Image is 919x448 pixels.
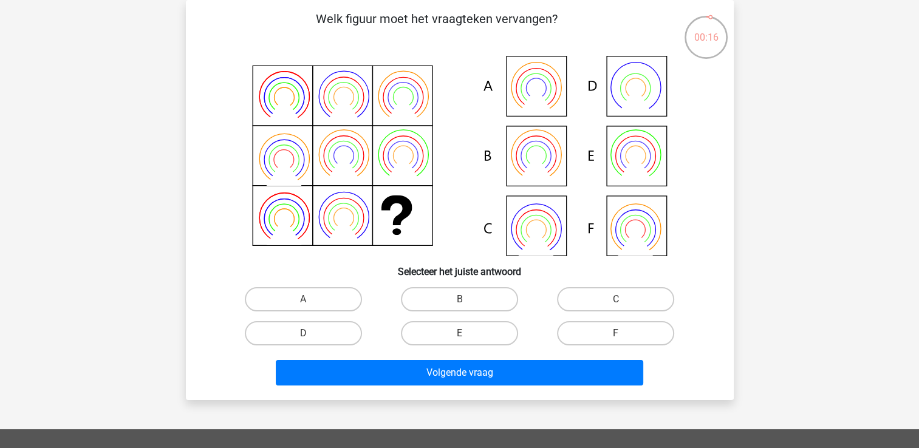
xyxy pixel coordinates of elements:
label: D [245,321,362,345]
label: B [401,287,518,311]
label: A [245,287,362,311]
h6: Selecteer het juiste antwoord [205,256,714,277]
label: F [557,321,674,345]
div: 00:16 [683,15,729,45]
label: E [401,321,518,345]
label: C [557,287,674,311]
p: Welk figuur moet het vraagteken vervangen? [205,10,669,46]
button: Volgende vraag [276,360,643,385]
